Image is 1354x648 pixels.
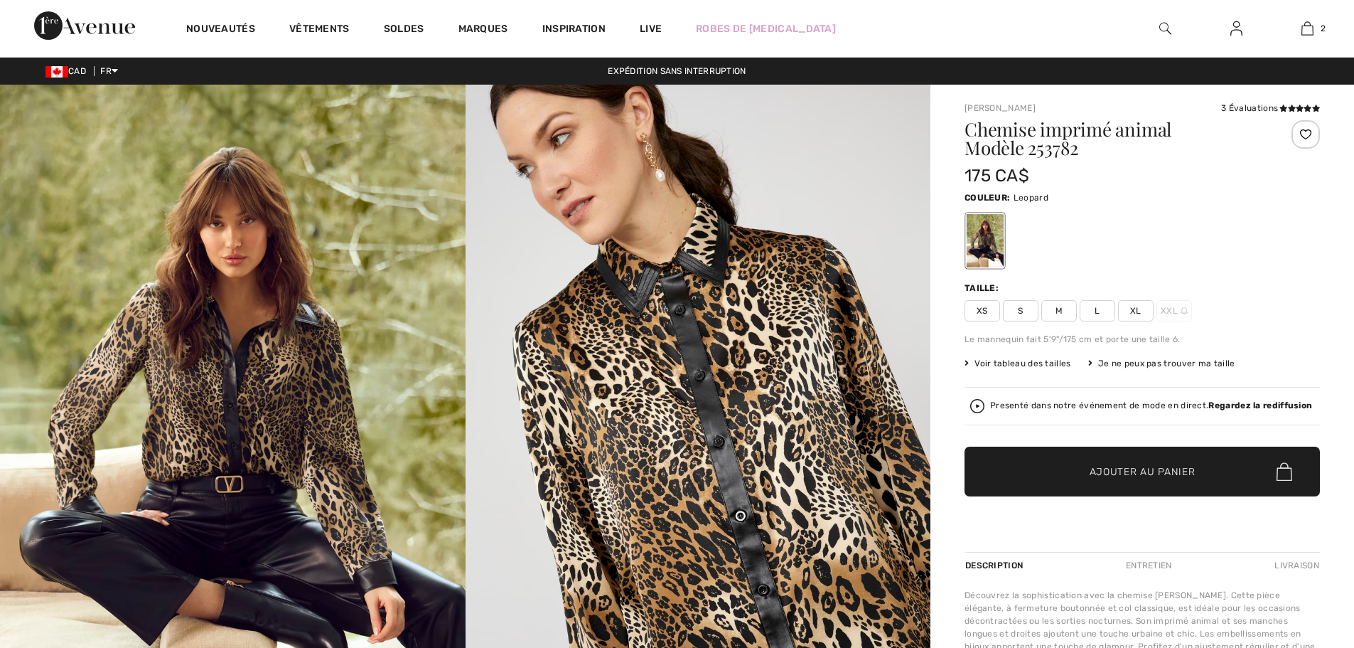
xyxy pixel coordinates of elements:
[1003,300,1038,322] span: S
[965,193,1010,203] span: Couleur:
[965,300,1000,322] span: XS
[965,447,1320,496] button: Ajouter au panier
[1272,20,1342,37] a: 2
[45,66,92,76] span: CAD
[965,553,1026,578] div: Description
[100,66,118,76] span: FR
[965,166,1029,186] span: 175 CA$
[965,282,1001,294] div: Taille:
[967,214,1004,267] div: Leopard
[186,23,255,38] a: Nouveautés
[1321,22,1326,35] span: 2
[384,23,424,38] a: Soldes
[1301,20,1313,37] img: Mon panier
[1219,20,1254,38] a: Se connecter
[458,23,508,38] a: Marques
[970,399,984,413] img: Regardez la rediffusion
[965,357,1071,370] span: Voir tableau des tailles
[1080,300,1115,322] span: L
[45,66,68,78] img: Canadian Dollar
[965,120,1261,157] h1: Chemise imprimé animal Modèle 253782
[990,401,1312,410] div: Presenté dans notre événement de mode en direct.
[696,21,836,36] a: Robes de [MEDICAL_DATA]
[965,333,1320,346] div: Le mannequin fait 5'9"/175 cm et porte une taille 6.
[542,23,606,38] span: Inspiration
[1014,193,1048,203] span: Leopard
[289,23,350,38] a: Vêtements
[965,103,1036,113] a: [PERSON_NAME]
[1159,20,1171,37] img: recherche
[34,11,135,40] img: 1ère Avenue
[640,21,662,36] a: Live
[1230,20,1242,37] img: Mes infos
[1041,300,1077,322] span: M
[1221,102,1320,115] div: 3 Évaluations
